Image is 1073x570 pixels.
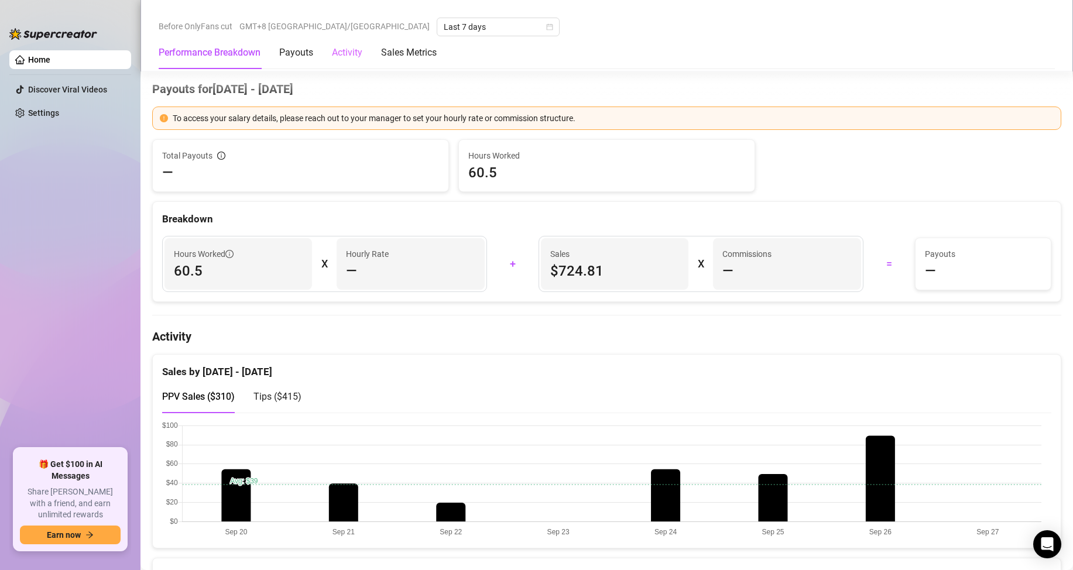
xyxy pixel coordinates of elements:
[85,531,94,539] span: arrow-right
[546,23,553,30] span: calendar
[20,486,121,521] span: Share [PERSON_NAME] with a friend, and earn unlimited rewards
[162,211,1051,227] div: Breakdown
[468,163,745,182] span: 60.5
[722,248,772,260] article: Commissions
[20,459,121,482] span: 🎁 Get $100 in AI Messages
[174,248,234,260] span: Hours Worked
[870,255,908,273] div: =
[346,262,357,280] span: —
[225,250,234,258] span: info-circle
[722,262,733,280] span: —
[28,108,59,118] a: Settings
[217,152,225,160] span: info-circle
[494,255,532,273] div: +
[162,391,235,402] span: PPV Sales ( $310 )
[20,526,121,544] button: Earn nowarrow-right
[159,46,260,60] div: Performance Breakdown
[239,18,430,35] span: GMT+8 [GEOGRAPHIC_DATA]/[GEOGRAPHIC_DATA]
[47,530,81,540] span: Earn now
[925,262,936,280] span: —
[9,28,97,40] img: logo-BBDzfeDw.svg
[550,262,679,280] span: $724.81
[28,55,50,64] a: Home
[321,255,327,273] div: X
[174,262,303,280] span: 60.5
[698,255,704,273] div: X
[444,18,553,36] span: Last 7 days
[1033,530,1061,558] div: Open Intercom Messenger
[162,163,173,182] span: —
[925,248,1041,260] span: Payouts
[173,112,1054,125] div: To access your salary details, please reach out to your manager to set your hourly rate or commis...
[550,248,679,260] span: Sales
[162,355,1051,380] div: Sales by [DATE] - [DATE]
[162,149,212,162] span: Total Payouts
[332,46,362,60] div: Activity
[279,46,313,60] div: Payouts
[160,114,168,122] span: exclamation-circle
[468,149,745,162] span: Hours Worked
[253,391,301,402] span: Tips ( $415 )
[152,81,1061,97] h4: Payouts for [DATE] - [DATE]
[346,248,389,260] article: Hourly Rate
[28,85,107,94] a: Discover Viral Videos
[159,18,232,35] span: Before OnlyFans cut
[381,46,437,60] div: Sales Metrics
[152,328,1061,345] h4: Activity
